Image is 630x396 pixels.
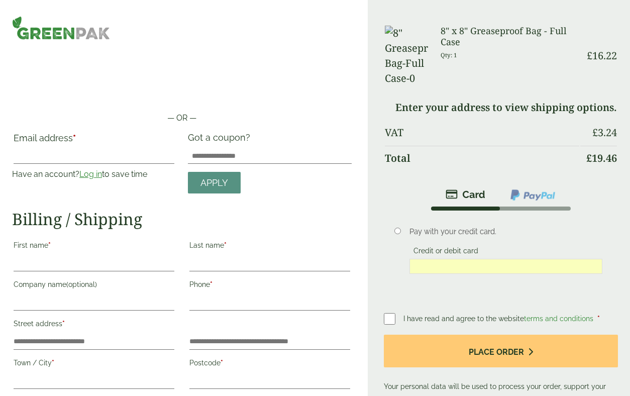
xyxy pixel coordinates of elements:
bdi: 16.22 [587,49,617,62]
a: Apply [188,172,241,193]
iframe: Secure payment button frame [12,80,352,100]
label: Postcode [189,356,350,373]
label: Email address [14,134,174,148]
label: Last name [189,238,350,255]
h3: 8" x 8" Greaseproof Bag - Full Case [441,26,579,47]
img: GreenPak Supplies [12,16,110,40]
span: Apply [200,177,228,188]
a: terms and conditions [524,315,593,323]
p: — OR — [12,112,352,124]
bdi: 19.46 [586,151,617,165]
span: I have read and agree to the website [403,315,595,323]
h2: Billing / Shipping [12,210,352,229]
iframe: Secure card payment input frame [412,262,599,271]
a: Log in [79,169,102,179]
img: ppcp-gateway.png [509,188,556,202]
abbr: required [48,241,51,249]
p: Have an account? to save time [12,168,176,180]
abbr: required [210,280,213,288]
abbr: required [224,241,227,249]
img: stripe.png [446,188,485,201]
th: Total [385,146,580,170]
abbr: required [73,133,76,143]
p: Pay with your credit card. [409,226,602,237]
label: Got a coupon? [188,132,254,148]
label: Credit or debit card [409,247,482,258]
label: First name [14,238,174,255]
abbr: required [221,359,223,367]
label: Town / City [14,356,174,373]
bdi: 3.24 [592,126,617,139]
small: Qty: 1 [441,51,457,59]
label: Phone [189,277,350,294]
span: £ [587,49,592,62]
label: Company name [14,277,174,294]
abbr: required [597,315,600,323]
span: £ [586,151,592,165]
button: Place order [384,335,618,367]
img: 8" Greaseproof Bag-Full Case-0 [385,26,429,86]
abbr: required [62,320,65,328]
span: (optional) [66,280,97,288]
span: £ [592,126,598,139]
td: Enter your address to view shipping options. [385,95,617,120]
th: VAT [385,121,580,145]
abbr: required [52,359,54,367]
label: Street address [14,317,174,334]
